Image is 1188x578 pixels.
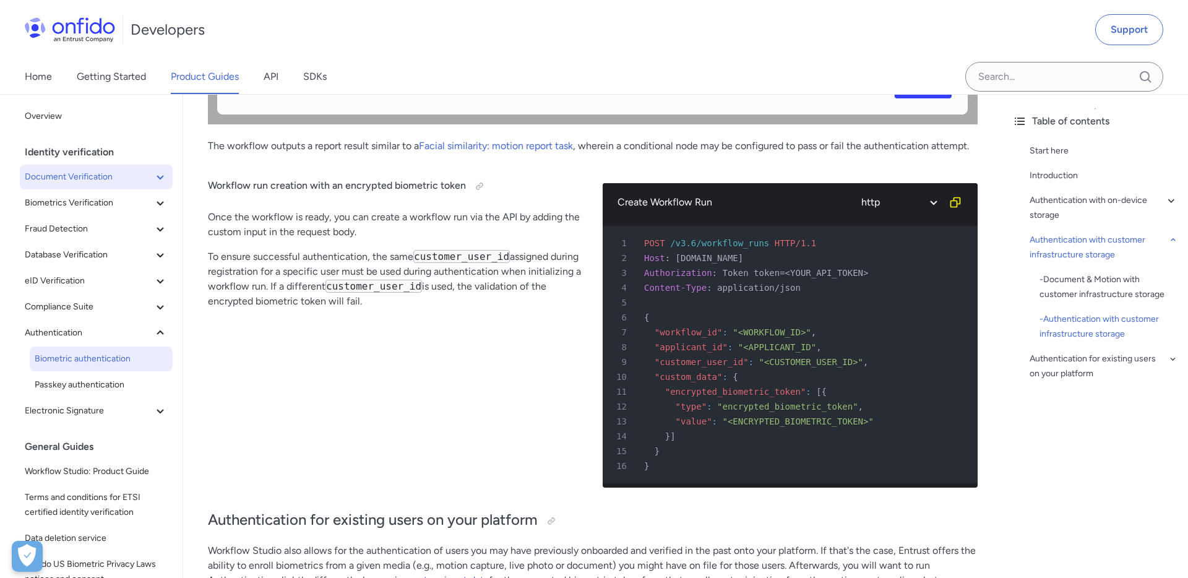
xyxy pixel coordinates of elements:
[303,59,327,94] a: SDKs
[25,300,153,314] span: Compliance Suite
[25,170,153,184] span: Document Verification
[943,190,968,215] button: Copy code snippet button
[676,416,712,426] span: "value"
[35,352,168,366] span: Biometric authentication
[25,434,178,459] div: General Guides
[822,387,827,397] span: {
[25,274,153,288] span: eID Verification
[722,268,868,278] span: Token token=<YOUR_API_TOKEN>
[208,510,978,531] h2: Authentication for existing users on your platform
[618,195,850,210] div: Create Workflow Run
[25,59,52,94] a: Home
[1030,233,1178,262] a: Authentication with customer infrastructure storage
[171,59,239,94] a: Product Guides
[655,446,660,456] span: }
[852,188,945,217] select: language selector
[608,340,635,355] span: 8
[608,355,635,369] span: 9
[20,243,173,267] button: Database Verification
[20,485,173,525] a: Terms and conditions for ETSI certified identity verification
[264,59,278,94] a: API
[208,249,583,309] p: To ensure successful authentication, the same assigned during registration for a specific user mu...
[738,342,816,352] span: "<APPLICANT_ID"
[775,238,816,248] span: HTTP/1.1
[25,326,153,340] span: Authentication
[965,62,1163,92] input: Onfido search input field
[608,444,635,459] span: 15
[1095,14,1163,45] a: Support
[712,416,717,426] span: :
[419,140,573,152] a: Facial similarity: motion report task
[608,459,635,473] span: 16
[25,17,115,42] img: Onfido Logo
[1012,114,1178,129] div: Table of contents
[722,416,873,426] span: "<ENCRYPTED_BIOMETRIC_TOKEN>"
[35,377,168,392] span: Passkey authentication
[608,325,635,340] span: 7
[811,327,816,337] span: ,
[816,342,821,352] span: ,
[644,283,707,293] span: Content-Type
[1039,312,1178,342] a: -Authentication with customer infrastructure storage
[717,402,858,412] span: "encrypted_biometric_token"
[806,387,811,397] span: :
[1030,193,1178,223] a: Authentication with on-device storage
[655,327,723,337] span: "workflow_id"
[25,248,153,262] span: Database Verification
[25,531,168,546] span: Data deletion service
[30,347,173,371] a: Biometric authentication
[208,210,583,239] p: Once the workflow is ready, you can create a workflow run via the API by adding the custom input ...
[858,402,863,412] span: ,
[20,165,173,189] button: Document Verification
[25,222,153,236] span: Fraud Detection
[12,541,43,572] button: Open Preferences
[676,402,707,412] span: "type"
[707,402,712,412] span: :
[1030,352,1178,381] a: Authentication for existing users on your platform
[759,357,863,367] span: "<CUSTOMER_USER_ID>"
[1039,272,1178,302] div: - Document & Motion with customer infrastructure storage
[20,459,173,484] a: Workflow Studio: Product Guide
[30,373,173,397] a: Passkey authentication
[644,268,712,278] span: Authorization
[25,140,178,165] div: Identity verification
[676,253,744,263] span: [DOMAIN_NAME]
[25,490,168,520] span: Terms and conditions for ETSI certified identity verification
[722,372,727,382] span: :
[608,384,635,399] span: 11
[608,265,635,280] span: 3
[25,109,168,124] span: Overview
[644,253,665,263] span: Host
[655,372,723,382] span: "custom_data"
[12,541,43,572] div: Cookie Preferences
[20,399,173,423] button: Electronic Signature
[644,238,665,248] span: POST
[608,369,635,384] span: 10
[665,253,670,263] span: :
[25,464,168,479] span: Workflow Studio: Product Guide
[1039,272,1178,302] a: -Document & Motion with customer infrastructure storage
[25,196,153,210] span: Biometrics Verification
[608,429,635,444] span: 14
[131,20,205,40] h1: Developers
[670,238,769,248] span: /v3.6/workflow_runs
[1030,168,1178,183] a: Introduction
[816,387,821,397] span: [
[722,327,727,337] span: :
[608,399,635,414] span: 12
[665,431,670,441] span: }
[665,387,806,397] span: "encrypted_biometric_token"
[25,403,153,418] span: Electronic Signature
[670,431,675,441] span: ]
[644,461,649,471] span: }
[863,357,868,367] span: ,
[325,280,422,293] code: customer_user_id
[608,251,635,265] span: 2
[1039,312,1178,342] div: - Authentication with customer infrastructure storage
[608,295,635,310] span: 5
[608,414,635,429] span: 13
[208,176,583,196] h4: Workflow run creation with an encrypted biometric token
